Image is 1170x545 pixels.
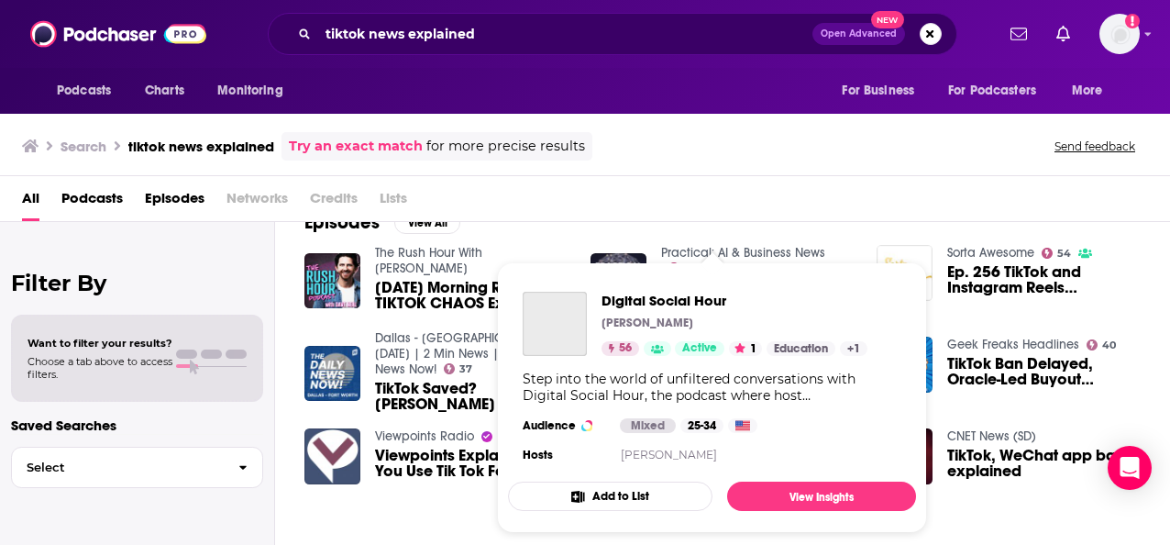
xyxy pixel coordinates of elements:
[61,138,106,155] h3: Search
[947,337,1079,352] a: Geek Freaks Headlines
[375,428,474,444] a: Viewpoints Radio
[682,339,717,358] span: Active
[304,346,360,402] img: TikTok Saved? Trump's Deal with China Explained
[620,418,676,433] div: Mixed
[1099,14,1140,54] span: Logged in as amooers
[661,245,825,261] a: Practical: AI & Business News
[936,73,1063,108] button: open menu
[375,245,482,276] a: The Rush Hour With Dave Neal
[948,78,1036,104] span: For Podcasters
[621,448,717,462] a: [PERSON_NAME]
[304,211,460,234] a: EpisodesView All
[11,270,263,296] h2: Filter By
[602,341,639,356] a: 56
[268,13,957,55] div: Search podcasts, credits, & more...
[57,78,111,104] span: Podcasts
[304,253,360,309] img: 1-20-25 Morning Rush - TIKTOK CHAOS Explained & Inauguration Day News & Reporter Thinks Blake Liv...
[829,73,937,108] button: open menu
[1003,18,1034,50] a: Show notifications dropdown
[680,418,723,433] div: 25-34
[1125,14,1140,28] svg: Add a profile image
[1108,446,1152,490] div: Open Intercom Messenger
[821,29,897,39] span: Open Advanced
[394,212,460,234] button: View All
[145,184,204,221] a: Episodes
[842,78,914,104] span: For Business
[217,78,282,104] span: Monitoring
[310,184,358,221] span: Credits
[1057,250,1071,258] span: 54
[1072,78,1103,104] span: More
[11,447,263,488] button: Select
[380,184,407,221] span: Lists
[1099,14,1140,54] button: Show profile menu
[729,341,762,356] button: 1
[727,482,916,511] a: View Insights
[947,356,1141,387] a: TikTok Ban Delayed, Oracle-Led Buyout Explained
[375,280,568,311] a: 1-20-25 Morning Rush - TIKTOK CHAOS Explained & Inauguration Day News & Reporter Thinks Blake Liv...
[1099,14,1140,54] img: User Profile
[523,371,901,404] div: Step into the world of unfiltered conversations with Digital Social Hour, the podcast where host ...
[22,184,39,221] a: All
[375,448,568,479] a: Viewpoints Explained: Do You Use Tik Tok For News?
[947,428,1036,444] a: CNET News (SD)
[444,363,473,374] a: 37
[523,292,587,356] a: Digital Social Hour
[523,418,605,433] h3: Audience
[145,78,184,104] span: Charts
[675,341,724,356] a: Active
[133,73,195,108] a: Charts
[947,245,1034,261] a: Sorta Awesome
[523,448,553,462] h4: Hosts
[1042,248,1072,259] a: 54
[30,17,206,51] img: Podchaser - Follow, Share and Rate Podcasts
[877,245,933,301] a: Ep. 256 TikTok and Instagram Reels EXPLAINED!
[947,448,1141,479] a: TikTok, WeChat app ban explained
[459,365,472,373] span: 37
[375,381,568,412] span: TikTok Saved? [PERSON_NAME] Deal with China Explained
[28,355,172,381] span: Choose a tab above to access filters.
[1102,341,1116,350] span: 40
[1087,339,1117,350] a: 40
[812,23,905,45] button: Open AdvancedNew
[767,341,835,356] a: Education
[602,292,867,309] a: Digital Social Hour
[1059,73,1126,108] button: open menu
[204,73,306,108] button: open menu
[11,417,263,434] p: Saved Searches
[1049,139,1141,154] button: Send feedback
[375,381,568,412] a: TikTok Saved? Trump's Deal with China Explained
[12,462,224,473] span: Select
[289,136,423,157] a: Try an exact match
[619,339,632,358] span: 56
[602,316,693,330] p: [PERSON_NAME]
[840,341,867,356] a: +1
[304,428,360,484] img: Viewpoints Explained: Do You Use Tik Tok For News?
[44,73,135,108] button: open menu
[375,280,568,311] span: [DATE] Morning Rush - TIKTOK CHAOS Explained & Inauguration Day News & Reporter Thinks [PERSON_NA...
[226,184,288,221] span: Networks
[1049,18,1077,50] a: Show notifications dropdown
[28,337,172,350] span: Want to filter your results?
[426,136,585,157] span: for more precise results
[508,482,712,511] button: Add to List
[871,11,904,28] span: New
[128,138,274,155] h3: tiktok news explained
[304,211,380,234] h2: Episodes
[61,184,123,221] a: Podcasts
[375,330,554,377] a: Dallas - Fort Worth Today | 2 Min News | The Daily News Now!
[947,264,1141,295] a: Ep. 256 TikTok and Instagram Reels EXPLAINED!
[318,19,812,49] input: Search podcasts, credits, & more...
